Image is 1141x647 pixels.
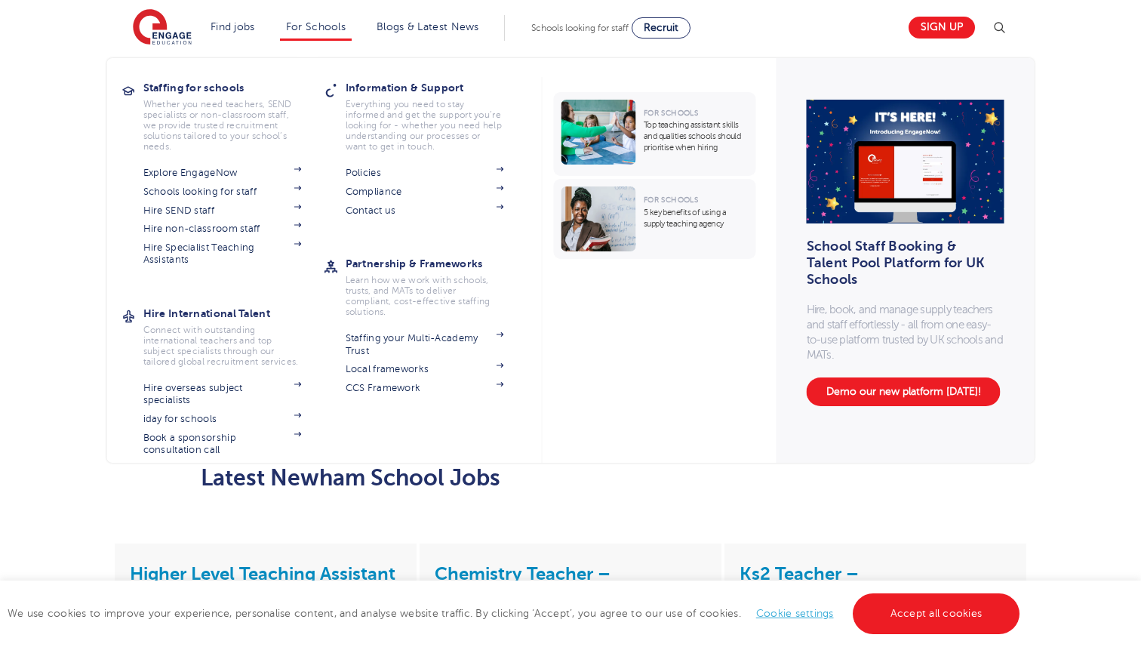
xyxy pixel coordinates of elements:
[807,302,1004,362] p: Hire, book, and manage supply teachers and staff effortlessly - all from one easy-to-use platform...
[8,608,1023,619] span: We use cookies to improve your experience, personalise content, and analyse website traffic. By c...
[644,22,678,33] span: Recruit
[807,246,995,279] h3: School Staff Booking & Talent Pool Platform for UK Schools
[554,179,760,259] a: For Schools5 key benefits of using a supply teaching agency
[756,608,834,619] a: Cookie settings
[346,363,504,375] a: Local frameworks
[644,196,698,204] span: For Schools
[143,223,302,235] a: Hire non-classroom staff
[133,9,192,47] img: Engage Education
[143,77,324,98] h3: Staffing for schools
[346,205,504,217] a: Contact us
[211,21,255,32] a: Find jobs
[143,77,324,152] a: Staffing for schoolsWhether you need teachers, SEND specialists or non-classroom staff, we provid...
[143,205,302,217] a: Hire SEND staff
[143,382,302,407] a: Hire overseas subject specialists
[346,253,527,317] a: Partnership & FrameworksLearn how we work with schools, trusts, and MATs to deliver compliant, co...
[286,21,346,32] a: For Schools
[554,92,760,176] a: For SchoolsTop teaching assistant skills and qualities schools should prioritise when hiring
[143,99,302,152] p: Whether you need teachers, SEND specialists or non-classroom staff, we provide trusted recruitmen...
[346,99,504,152] p: Everything you need to stay informed and get the support you’re looking for - whether you need he...
[909,17,975,39] a: Sign up
[130,563,395,610] a: Higher Level Teaching Assistant – [GEOGRAPHIC_DATA]
[143,167,302,179] a: Explore EngageNow
[853,593,1020,634] a: Accept all cookies
[435,563,622,610] a: Chemistry Teacher – [GEOGRAPHIC_DATA]
[143,325,302,367] p: Connect with outstanding international teachers and top subject specialists through our tailored ...
[143,303,324,324] h3: Hire International Talent
[644,207,749,230] p: 5 key benefits of using a supply teaching agency
[346,253,527,274] h3: Partnership & Frameworks
[346,167,504,179] a: Policies
[143,413,302,425] a: iday for schools
[346,275,504,317] p: Learn how we work with schools, trusts, and MATs to deliver compliant, cost-effective staffing so...
[346,77,527,98] h3: Information & Support
[632,17,690,39] a: Recruit
[644,109,698,117] span: For Schools
[143,186,302,198] a: Schools looking for staff
[346,186,504,198] a: Compliance
[346,382,504,394] a: CCS Framework
[740,563,927,610] a: Ks2 Teacher – [GEOGRAPHIC_DATA]
[644,119,749,153] p: Top teaching assistant skills and qualities schools should prioritise when hiring
[346,332,504,357] a: Staffing your Multi-Academy Trust
[201,465,941,491] h2: Latest Newham School Jobs
[143,303,324,367] a: Hire International TalentConnect with outstanding international teachers and top subject speciali...
[807,377,1001,406] a: Demo our new platform [DATE]!
[143,432,302,457] a: Book a sponsorship consultation call
[531,23,629,33] span: Schools looking for staff
[346,77,527,152] a: Information & SupportEverything you need to stay informed and get the support you’re looking for ...
[143,242,302,267] a: Hire Specialist Teaching Assistants
[377,21,479,32] a: Blogs & Latest News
